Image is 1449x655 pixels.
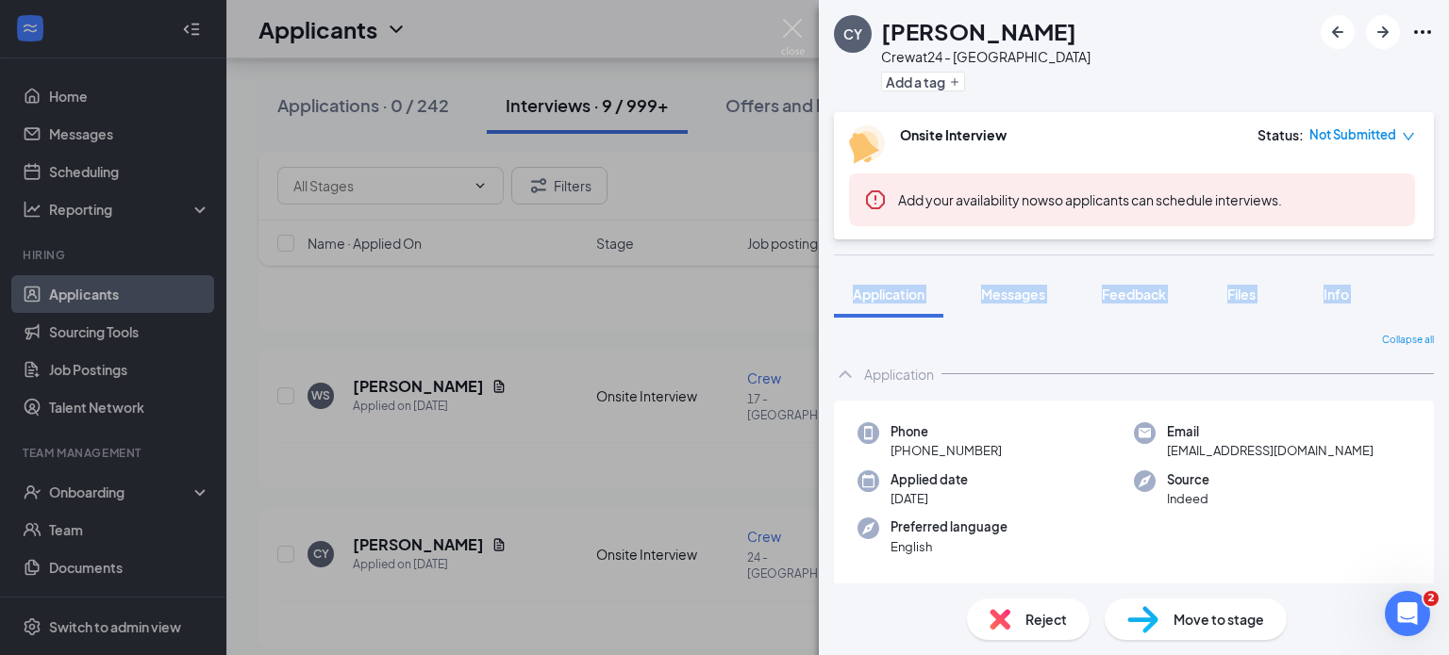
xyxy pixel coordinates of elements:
[1324,286,1349,303] span: Info
[864,188,887,211] svg: Error
[1167,441,1374,460] span: [EMAIL_ADDRESS][DOMAIN_NAME]
[881,47,1091,66] div: Crew at 24 - [GEOGRAPHIC_DATA]
[1402,130,1415,143] span: down
[981,286,1045,303] span: Messages
[843,25,862,43] div: CY
[853,286,924,303] span: Application
[1411,21,1434,43] svg: Ellipses
[891,537,1008,556] span: English
[900,126,1007,143] b: Onsite Interview
[898,191,1282,208] span: so applicants can schedule interviews.
[881,15,1076,47] h1: [PERSON_NAME]
[1321,15,1355,49] button: ArrowLeftNew
[891,441,1002,460] span: [PHONE_NUMBER]
[891,422,1002,441] span: Phone
[1174,609,1264,630] span: Move to stage
[1167,470,1209,489] span: Source
[1382,333,1434,348] span: Collapse all
[864,365,934,384] div: Application
[898,190,1048,209] button: Add your availability now
[1102,286,1166,303] span: Feedback
[1257,125,1304,144] div: Status :
[1326,21,1349,43] svg: ArrowLeftNew
[1025,609,1067,630] span: Reject
[1366,15,1400,49] button: ArrowRight
[1372,21,1394,43] svg: ArrowRight
[891,470,968,489] span: Applied date
[949,76,960,88] svg: Plus
[891,489,968,508] span: [DATE]
[891,517,1008,536] span: Preferred language
[834,363,857,385] svg: ChevronUp
[881,72,965,91] button: PlusAdd a tag
[1227,286,1256,303] span: Files
[1167,489,1209,508] span: Indeed
[1424,591,1439,606] span: 2
[1385,591,1430,636] iframe: Intercom live chat
[1309,125,1396,144] span: Not Submitted
[1167,422,1374,441] span: Email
